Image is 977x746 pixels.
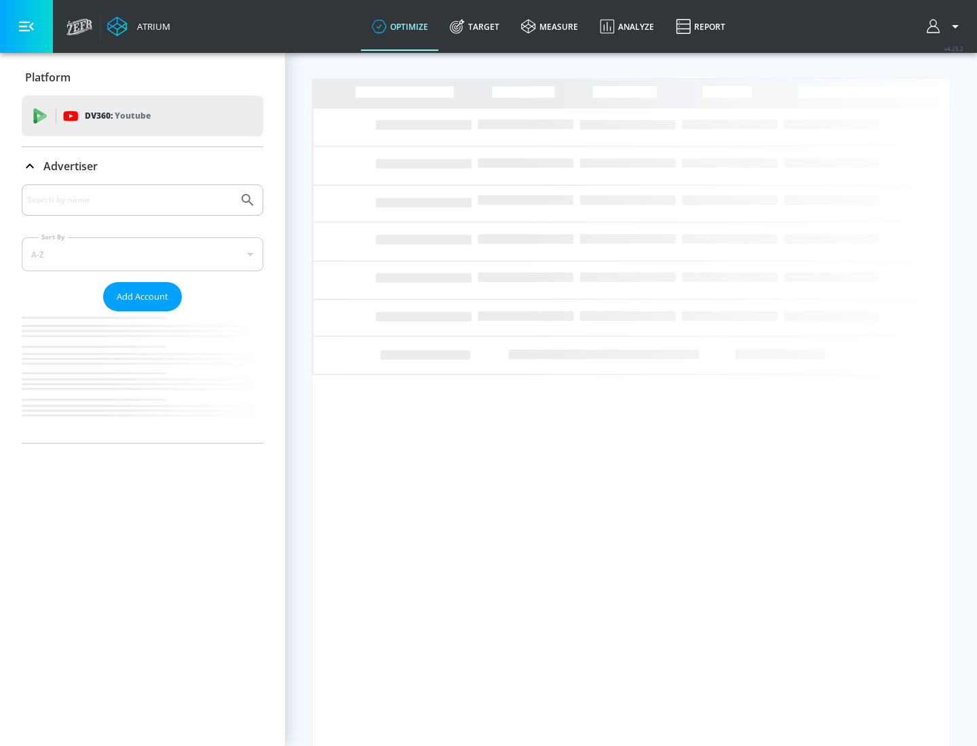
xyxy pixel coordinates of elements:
[117,289,168,305] span: Add Account
[22,147,263,185] div: Advertiser
[25,70,71,85] p: Platform
[115,109,151,123] p: Youtube
[39,233,68,241] label: Sort By
[103,282,182,311] button: Add Account
[22,184,263,443] div: Advertiser
[107,16,170,37] a: Atrium
[22,58,263,96] div: Platform
[510,2,589,51] a: measure
[439,2,510,51] a: Target
[22,96,263,136] div: DV360: Youtube
[361,2,439,51] a: optimize
[132,20,170,33] div: Atrium
[589,2,665,51] a: Analyze
[27,191,233,209] input: Search by name
[22,311,263,443] nav: list of Advertiser
[43,159,98,174] p: Advertiser
[665,2,736,51] a: Report
[22,237,263,271] div: A-Z
[944,45,963,52] span: v 4.25.2
[85,109,151,123] p: DV360:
